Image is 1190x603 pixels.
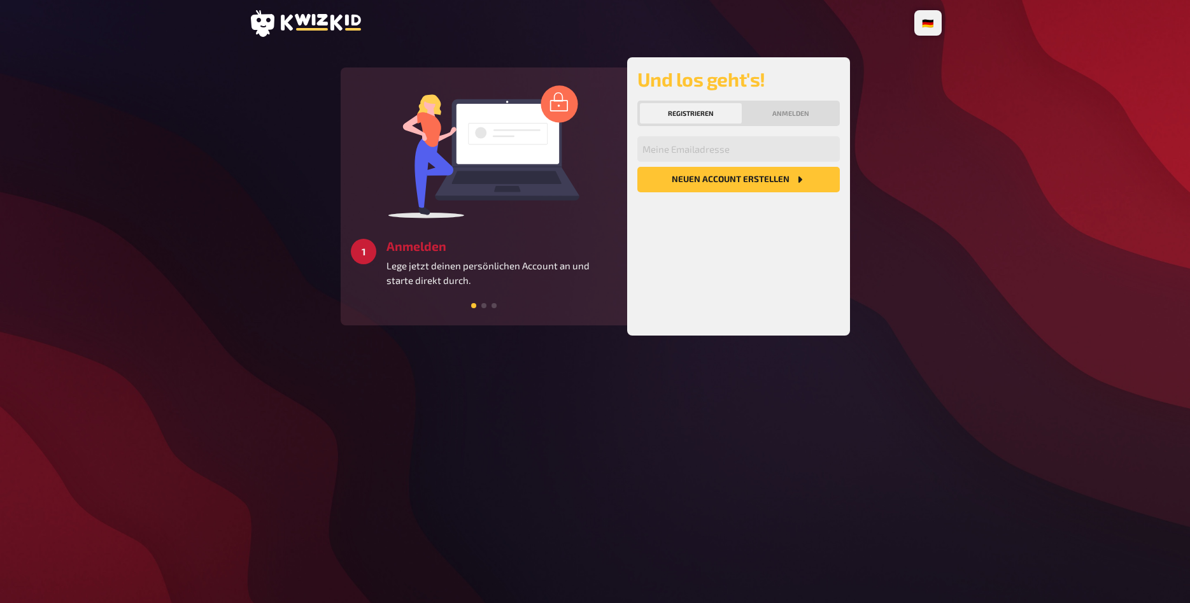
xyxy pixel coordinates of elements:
[640,103,742,124] button: Registrieren
[744,103,837,124] button: Anmelden
[386,239,617,253] h3: Anmelden
[351,239,376,264] div: 1
[637,136,840,162] input: Meine Emailadresse
[637,67,840,90] h2: Und los geht's!
[917,13,939,33] li: 🇩🇪
[388,85,579,218] img: log in
[637,167,840,192] button: Neuen Account Erstellen
[386,259,617,287] p: Lege jetzt deinen persönlichen Account an und starte direkt durch.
